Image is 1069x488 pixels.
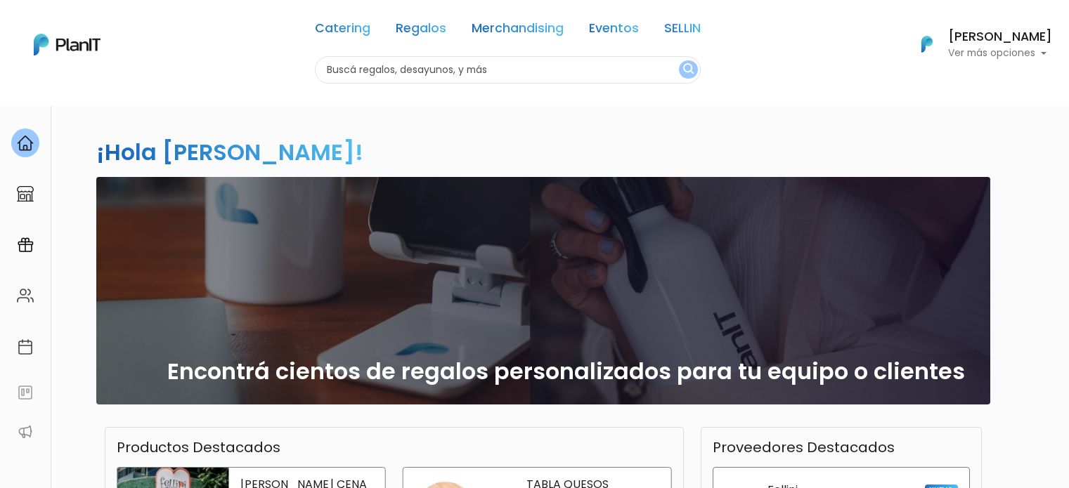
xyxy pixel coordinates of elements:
[17,287,34,304] img: people-662611757002400ad9ed0e3c099ab2801c6687ba6c219adb57efc949bc21e19d.svg
[117,439,280,456] h3: Productos Destacados
[96,136,363,168] h2: ¡Hola [PERSON_NAME]!
[315,22,370,39] a: Catering
[396,22,446,39] a: Regalos
[17,423,34,440] img: partners-52edf745621dab592f3b2c58e3bca9d71375a7ef29c3b500c9f145b62cc070d4.svg
[903,26,1052,62] button: PlanIt Logo [PERSON_NAME] Ver más opciones
[948,48,1052,58] p: Ver más opciones
[664,22,701,39] a: SELLIN
[472,22,564,39] a: Merchandising
[589,22,639,39] a: Eventos
[17,135,34,152] img: home-e721727adea9d79c4d83392d1f703f7f8bce08238fde08b1acbfd93340b81755.svg
[713,439,895,456] h3: Proveedores Destacados
[17,237,34,253] img: campaigns-02234683943229c281be62815700db0a1741e53638e28bf9629b52c665b00959.svg
[17,384,34,401] img: feedback-78b5a0c8f98aac82b08bfc38622c3050aee476f2c9584af64705fc4e61158814.svg
[17,338,34,355] img: calendar-87d922413cdce8b2cf7b7f5f62616a5cf9e4887200fb71536465627b3292af00.svg
[683,63,694,77] img: search_button-432b6d5273f82d61273b3651a40e1bd1b912527efae98b1b7a1b2c0702e16a8d.svg
[948,31,1052,44] h6: [PERSON_NAME]
[34,34,101,55] img: PlanIt Logo
[912,29,942,60] img: PlanIt Logo
[315,56,701,84] input: Buscá regalos, desayunos, y más
[167,358,965,385] h2: Encontrá cientos de regalos personalizados para tu equipo o clientes
[17,185,34,202] img: marketplace-4ceaa7011d94191e9ded77b95e3339b90024bf715f7c57f8cf31f2d8c509eaba.svg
